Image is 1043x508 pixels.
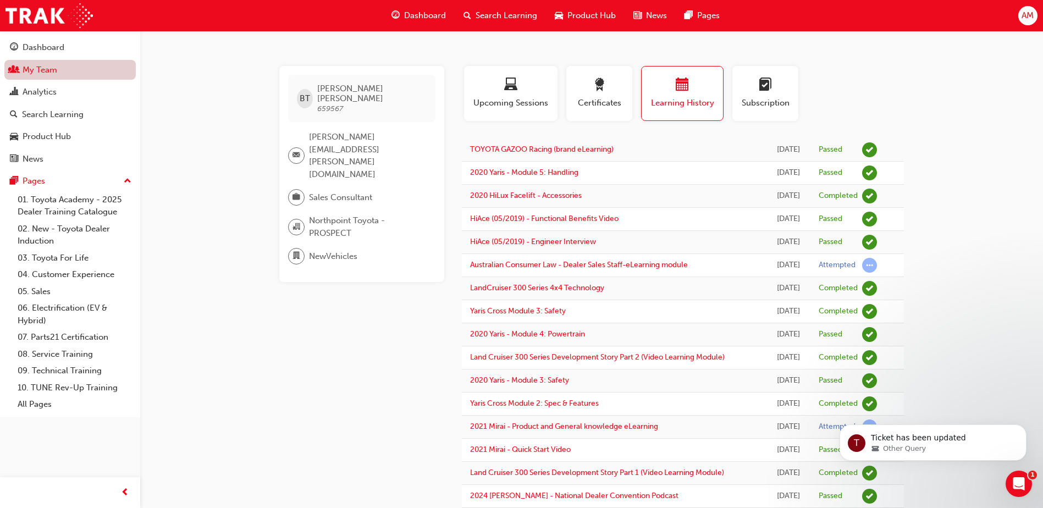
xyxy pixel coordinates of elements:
[470,376,569,385] a: 2020 Yaris - Module 3: Safety
[819,306,858,317] div: Completed
[819,491,842,501] div: Passed
[685,9,693,23] span: pages-icon
[10,176,18,186] span: pages-icon
[774,190,802,202] div: Thu Aug 14 2025 10:33:28 GMT+0930 (Australian Central Standard Time)
[13,379,136,396] a: 10. TUNE Rev-Up Training
[774,328,802,341] div: Fri Jul 04 2025 09:46:20 GMT+0930 (Australian Central Standard Time)
[470,191,582,200] a: 2020 HiLux Facelift - Accessories
[646,9,667,22] span: News
[470,306,566,316] a: Yaris Cross Module 3: Safety
[13,362,136,379] a: 09. Technical Training
[309,131,427,180] span: [PERSON_NAME][EMAIL_ADDRESS][PERSON_NAME][DOMAIN_NAME]
[819,329,842,340] div: Passed
[862,189,877,203] span: learningRecordVerb_COMPLETE-icon
[819,352,858,363] div: Completed
[470,399,599,408] a: Yaris Cross Module 2: Spec & Features
[504,78,517,93] span: laptop-icon
[862,373,877,388] span: learningRecordVerb_PASS-icon
[13,346,136,363] a: 08. Service Training
[4,126,136,147] a: Product Hub
[13,266,136,283] a: 04. Customer Experience
[464,66,558,121] button: Upcoming Sessions
[819,422,856,432] div: Attempted
[759,78,772,93] span: learningplan-icon
[819,468,858,478] div: Completed
[676,78,689,93] span: calendar-icon
[819,445,842,455] div: Passed
[774,421,802,433] div: Fri Jul 04 2025 08:41:20 GMT+0930 (Australian Central Standard Time)
[593,78,606,93] span: award-icon
[774,305,802,318] div: Fri Jul 04 2025 10:58:47 GMT+0930 (Australian Central Standard Time)
[293,220,300,234] span: organisation-icon
[470,283,604,292] a: LandCruiser 300 Series 4x4 Technology
[862,396,877,411] span: learningRecordVerb_COMPLETE-icon
[470,468,724,477] a: Land Cruiser 300 Series Development Story Part 1 (Video Learning Module)
[774,397,802,410] div: Fri Jul 04 2025 09:01:15 GMT+0930 (Australian Central Standard Time)
[774,467,802,479] div: Thu Jul 03 2025 16:35:10 GMT+0930 (Australian Central Standard Time)
[309,250,357,263] span: NewVehicles
[555,9,563,23] span: car-icon
[774,351,802,364] div: Fri Jul 04 2025 09:39:47 GMT+0930 (Australian Central Standard Time)
[732,66,798,121] button: Subscription
[567,9,616,22] span: Product Hub
[774,167,802,179] div: Mon Aug 18 2025 15:25:48 GMT+0930 (Australian Central Standard Time)
[862,165,877,180] span: learningRecordVerb_PASS-icon
[476,9,537,22] span: Search Learning
[121,486,129,500] span: prev-icon
[575,97,624,109] span: Certificates
[470,491,678,500] a: 2024 [PERSON_NAME] - National Dealer Convention Podcast
[10,43,18,53] span: guage-icon
[404,9,446,22] span: Dashboard
[819,237,842,247] div: Passed
[4,35,136,171] button: DashboardMy TeamAnalyticsSearch LearningProduct HubNews
[862,489,877,504] span: learningRecordVerb_PASS-icon
[23,86,57,98] div: Analytics
[10,154,18,164] span: news-icon
[470,237,596,246] a: HiAce (05/2019) - Engineer Interview
[650,97,715,109] span: Learning History
[774,490,802,503] div: Thu Jul 03 2025 15:41:53 GMT+0930 (Australian Central Standard Time)
[819,168,842,178] div: Passed
[13,220,136,250] a: 02. New - Toyota Dealer Induction
[463,9,471,23] span: search-icon
[1028,471,1037,479] span: 1
[317,84,427,103] span: [PERSON_NAME] [PERSON_NAME]
[13,396,136,413] a: All Pages
[823,401,1043,478] iframe: Intercom notifications message
[4,82,136,102] a: Analytics
[391,9,400,23] span: guage-icon
[566,66,632,121] button: Certificates
[23,153,43,165] div: News
[625,4,676,27] a: news-iconNews
[13,300,136,329] a: 06. Electrification (EV & Hybrid)
[23,41,64,54] div: Dashboard
[676,4,729,27] a: pages-iconPages
[300,92,310,105] span: BT
[4,104,136,125] a: Search Learning
[10,110,18,120] span: search-icon
[862,350,877,365] span: learningRecordVerb_COMPLETE-icon
[13,329,136,346] a: 07. Parts21 Certification
[774,236,802,249] div: Tue Jul 22 2025 11:10:00 GMT+0930 (Australian Central Standard Time)
[819,376,842,386] div: Passed
[819,191,858,201] div: Completed
[470,329,585,339] a: 2020 Yaris - Module 4: Powertrain
[4,37,136,58] a: Dashboard
[1018,6,1038,25] button: AM
[22,108,84,121] div: Search Learning
[774,374,802,387] div: Fri Jul 04 2025 09:26:40 GMT+0930 (Australian Central Standard Time)
[741,97,790,109] span: Subscription
[10,132,18,142] span: car-icon
[546,4,625,27] a: car-iconProduct Hub
[470,445,571,454] a: 2021 Mirai - Quick Start Video
[862,258,877,273] span: learningRecordVerb_ATTEMPT-icon
[1006,471,1032,497] iframe: Intercom live chat
[862,327,877,342] span: learningRecordVerb_PASS-icon
[470,214,619,223] a: HiAce (05/2019) - Functional Benefits Video
[862,304,877,319] span: learningRecordVerb_COMPLETE-icon
[293,148,300,163] span: email-icon
[4,171,136,191] button: Pages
